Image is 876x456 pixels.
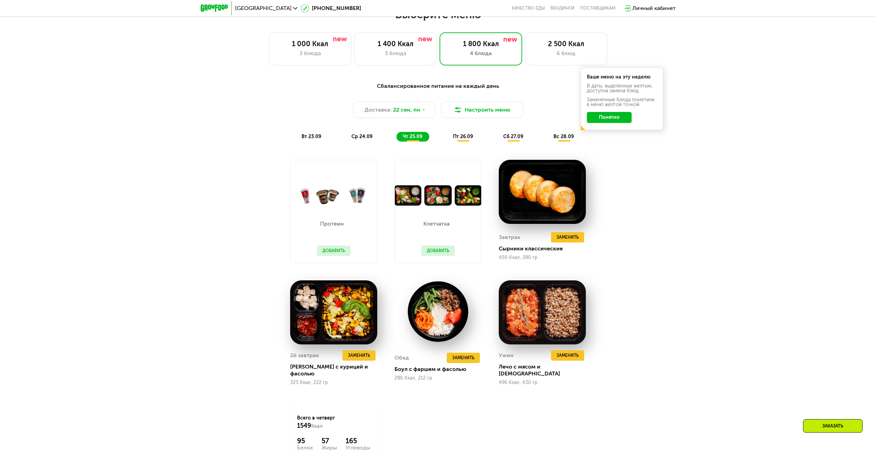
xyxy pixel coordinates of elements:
div: Обед [394,353,409,363]
div: поставщикам [580,6,615,11]
div: Завтрак [499,232,520,242]
div: 2 500 Ккал [532,40,600,48]
div: Ваше меню на эту неделю [587,75,657,80]
span: вс 28.09 [553,134,574,139]
a: [PHONE_NUMBER] [301,4,361,12]
span: Заменить [557,352,579,359]
div: 3 блюда [276,49,344,58]
div: Боул с фаршем и фасолью [394,366,487,373]
span: [GEOGRAPHIC_DATA] [235,6,292,11]
span: ср 24.09 [351,134,372,139]
div: Ужин [499,350,514,361]
span: чт 25.09 [403,134,422,139]
span: пт 26.09 [453,134,473,139]
span: Доставка: [365,106,392,114]
span: Заменить [452,354,474,361]
div: 280 Ккал, 212 гр [394,375,482,381]
p: Протеин [317,221,347,227]
span: 1549 [297,422,311,429]
div: 2й завтрак [290,350,319,361]
div: 323 Ккал, 222 гр [290,380,377,385]
div: 1 800 Ккал [447,40,515,48]
div: Сбалансированное питание на каждый день [234,82,642,91]
div: 496 Ккал, 430 гр [499,380,586,385]
a: Качество еды [512,6,545,11]
div: [PERSON_NAME] с курицей и фасолью [290,363,383,377]
div: Личный кабинет [632,4,676,12]
div: 450 Ккал, 280 гр [499,255,586,260]
span: вт 23.09 [302,134,321,139]
div: Заменённые блюда пометили в меню жёлтой точкой. [587,97,657,107]
p: Клетчатка [421,221,451,227]
div: 1 000 Ккал [276,40,344,48]
div: Сырники классические [499,245,591,252]
button: Заменить [342,350,376,361]
button: Заменить [551,350,584,361]
div: Углеводы [346,445,370,450]
div: В даты, выделенные желтым, доступна замена блюд. [587,84,657,93]
div: 165 [346,437,370,445]
button: Добавить [317,246,350,256]
span: Ккал [311,423,323,429]
div: 6 блюд [532,49,600,58]
div: 95 [297,437,313,445]
button: Заменить [447,353,480,363]
a: Вендинги [550,6,574,11]
div: Жиры [321,445,337,450]
span: 22 сен, пн [393,106,420,114]
div: 57 [321,437,337,445]
div: Белки [297,445,313,450]
button: Заменить [551,232,584,242]
div: Заказать [803,419,863,433]
div: 4 блюда [447,49,515,58]
div: Всего в четверг [297,415,370,430]
div: 1 400 Ккал [361,40,430,48]
div: Лечо с мясом и [DEMOGRAPHIC_DATA] [499,363,591,377]
button: Настроить меню [441,102,524,118]
button: Добавить [421,246,455,256]
span: Заменить [348,352,370,359]
span: сб 27.09 [503,134,523,139]
div: 3 блюда [361,49,430,58]
button: Понятно [587,112,632,123]
span: Заменить [557,234,579,241]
